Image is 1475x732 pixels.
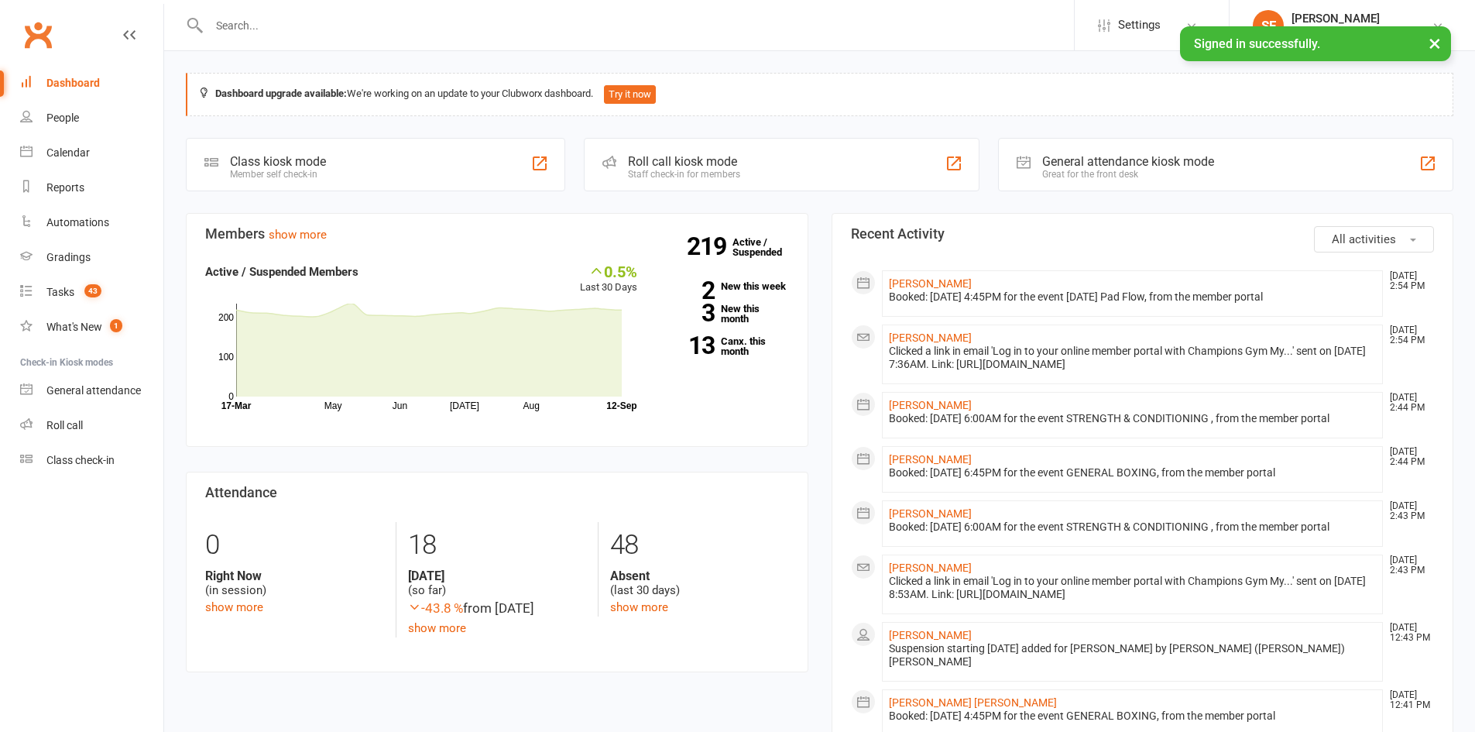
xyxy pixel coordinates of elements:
a: [PERSON_NAME] [889,277,972,290]
div: Calendar [46,146,90,159]
strong: 219 [687,235,732,258]
button: × [1421,26,1449,60]
a: show more [205,600,263,614]
h3: Members [205,226,789,242]
div: Last 30 Days [580,263,637,296]
time: [DATE] 2:43 PM [1382,555,1433,576]
div: Staff check-in for members [628,169,740,180]
h3: Attendance [205,485,789,500]
div: Class kiosk mode [230,154,326,169]
strong: Dashboard upgrade available: [215,88,347,99]
div: Booked: [DATE] 6:00AM for the event STRENGTH & CONDITIONING , from the member portal [889,412,1377,425]
a: Tasks 43 [20,275,163,310]
a: Reports [20,170,163,205]
a: [PERSON_NAME] [889,629,972,641]
div: Champions [PERSON_NAME] [1291,26,1432,40]
div: Clicked a link in email 'Log in to your online member portal with Champions Gym My...' sent on [D... [889,345,1377,371]
a: Calendar [20,136,163,170]
time: [DATE] 2:44 PM [1382,393,1433,413]
a: [PERSON_NAME] [889,399,972,411]
strong: 3 [660,301,715,325]
div: (so far) [408,569,586,598]
input: Search... [204,15,1075,36]
a: What's New1 [20,310,163,345]
a: [PERSON_NAME] [889,507,972,520]
div: General attendance [46,384,141,397]
div: (in session) [205,569,384,598]
h3: Recent Activity [851,226,1435,242]
a: show more [269,228,327,242]
div: Booked: [DATE] 4:45PM for the event GENERAL BOXING, from the member portal [889,710,1377,723]
button: All activities [1314,226,1434,253]
div: Booked: [DATE] 6:45PM for the event GENERAL BOXING, from the member portal [889,466,1377,479]
strong: Active / Suspended Members [205,265,358,279]
button: Try it now [604,85,656,104]
div: Booked: [DATE] 6:00AM for the event STRENGTH & CONDITIONING , from the member portal [889,521,1377,534]
time: [DATE] 2:54 PM [1382,271,1433,291]
div: Suspension starting [DATE] added for [PERSON_NAME] by [PERSON_NAME] ([PERSON_NAME]) [PERSON_NAME] [889,642,1377,668]
div: General attendance kiosk mode [1042,154,1214,169]
span: All activities [1332,232,1396,246]
a: Clubworx [19,15,57,54]
a: 13Canx. this month [660,336,789,356]
a: 2New this week [660,281,789,291]
div: Clicked a link in email 'Log in to your online member portal with Champions Gym My...' sent on [D... [889,575,1377,601]
a: show more [610,600,668,614]
div: Booked: [DATE] 4:45PM for the event [DATE] Pad Flow, from the member portal [889,290,1377,304]
a: [PERSON_NAME] [889,332,972,344]
strong: Right Now [205,569,384,583]
strong: 13 [660,334,715,357]
a: [PERSON_NAME] [PERSON_NAME] [889,696,1057,709]
a: People [20,101,163,136]
a: 3New this month [660,304,789,324]
a: [PERSON_NAME] [889,453,972,466]
time: [DATE] 12:43 PM [1382,623,1433,643]
a: Roll call [20,408,163,443]
div: SF [1253,10,1284,41]
a: Class kiosk mode [20,443,163,478]
div: People [46,112,79,124]
div: Reports [46,181,84,194]
div: [PERSON_NAME] [1291,12,1432,26]
time: [DATE] 2:43 PM [1382,501,1433,521]
div: Class check-in [46,454,115,466]
span: 1 [110,319,122,332]
div: We're working on an update to your Clubworx dashboard. [186,73,1453,116]
div: 48 [610,522,788,569]
div: Roll call [46,419,83,431]
div: 18 [408,522,586,569]
div: Great for the front desk [1042,169,1214,180]
a: show more [408,621,466,635]
div: Automations [46,216,109,229]
a: [PERSON_NAME] [889,562,972,574]
div: Roll call kiosk mode [628,154,740,169]
div: Tasks [46,286,74,298]
div: Dashboard [46,77,100,89]
div: 0 [205,522,384,569]
strong: [DATE] [408,569,586,583]
time: [DATE] 2:44 PM [1382,447,1433,467]
span: -43.8 % [408,600,463,616]
div: Gradings [46,251,91,263]
strong: Absent [610,569,788,583]
span: Settings [1118,8,1161,43]
a: Dashboard [20,66,163,101]
a: Gradings [20,240,163,275]
span: 43 [84,284,101,297]
div: (last 30 days) [610,569,788,598]
span: Signed in successfully. [1194,36,1320,51]
div: from [DATE] [408,598,586,619]
div: What's New [46,321,102,333]
a: Automations [20,205,163,240]
div: 0.5% [580,263,637,280]
strong: 2 [660,279,715,302]
time: [DATE] 12:41 PM [1382,690,1433,710]
a: 219Active / Suspended [732,225,801,269]
a: General attendance kiosk mode [20,373,163,408]
time: [DATE] 2:54 PM [1382,325,1433,345]
div: Member self check-in [230,169,326,180]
